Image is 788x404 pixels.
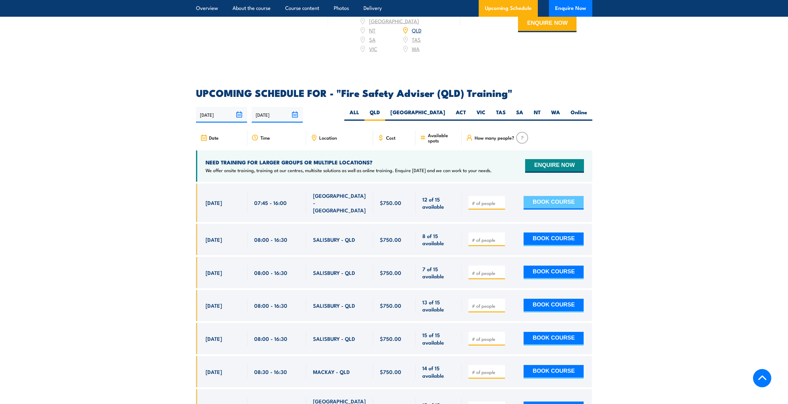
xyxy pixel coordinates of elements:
span: 08:30 - 16:30 [254,368,287,375]
span: SALISBURY - QLD [313,269,355,276]
button: BOOK COURSE [524,232,584,246]
span: Cost [386,135,395,140]
span: 13 of 15 available [422,298,455,313]
input: # of people [472,237,503,243]
input: # of people [472,336,503,342]
label: SA [511,109,529,121]
span: Available spots [428,132,457,143]
span: $750.00 [380,335,401,342]
label: TAS [491,109,511,121]
span: [GEOGRAPHIC_DATA] - [GEOGRAPHIC_DATA] [313,192,366,214]
button: BOOK COURSE [524,196,584,210]
span: SALISBURY - QLD [313,236,355,243]
span: 08:00 - 16:30 [254,335,287,342]
span: 7 of 15 available [422,265,455,280]
span: 14 of 15 available [422,364,455,379]
input: # of people [472,369,503,375]
h4: NEED TRAINING FOR LARGER GROUPS OR MULTIPLE LOCATIONS? [206,159,492,166]
input: # of people [472,270,503,276]
span: 15 of 15 available [422,331,455,346]
span: [DATE] [206,236,222,243]
span: $750.00 [380,269,401,276]
label: Online [565,109,592,121]
span: [DATE] [206,269,222,276]
span: 07:45 - 16:00 [254,199,287,206]
span: [DATE] [206,199,222,206]
span: Location [319,135,337,140]
span: How many people? [475,135,514,140]
label: WA [546,109,565,121]
span: 08:00 - 16:30 [254,302,287,309]
span: Time [260,135,270,140]
span: $750.00 [380,199,401,206]
span: Date [209,135,219,140]
input: # of people [472,200,503,206]
button: BOOK COURSE [524,332,584,345]
input: # of people [472,303,503,309]
span: 8 of 15 available [422,232,455,247]
span: [DATE] [206,335,222,342]
input: To date [252,107,303,123]
label: ACT [451,109,471,121]
h2: UPCOMING SCHEDULE FOR - "Fire Safety Adviser (QLD) Training" [196,88,592,97]
label: VIC [471,109,491,121]
p: We offer onsite training, training at our centres, multisite solutions as well as online training... [206,167,492,173]
label: [GEOGRAPHIC_DATA] [385,109,451,121]
span: $750.00 [380,302,401,309]
span: $750.00 [380,368,401,375]
button: BOOK COURSE [524,266,584,279]
span: MACKAY - QLD [313,368,350,375]
span: [DATE] [206,302,222,309]
span: 08:00 - 16:30 [254,269,287,276]
span: SALISBURY - QLD [313,302,355,309]
input: From date [196,107,247,123]
label: ALL [344,109,364,121]
button: BOOK COURSE [524,299,584,312]
span: 12 of 15 available [422,196,455,210]
span: $750.00 [380,236,401,243]
span: [DATE] [206,368,222,375]
span: 08:00 - 16:30 [254,236,287,243]
label: QLD [364,109,385,121]
button: ENQUIRE NOW [518,15,577,32]
span: SALISBURY - QLD [313,335,355,342]
label: NT [529,109,546,121]
button: BOOK COURSE [524,365,584,379]
a: QLD [412,26,421,34]
button: ENQUIRE NOW [525,159,584,173]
